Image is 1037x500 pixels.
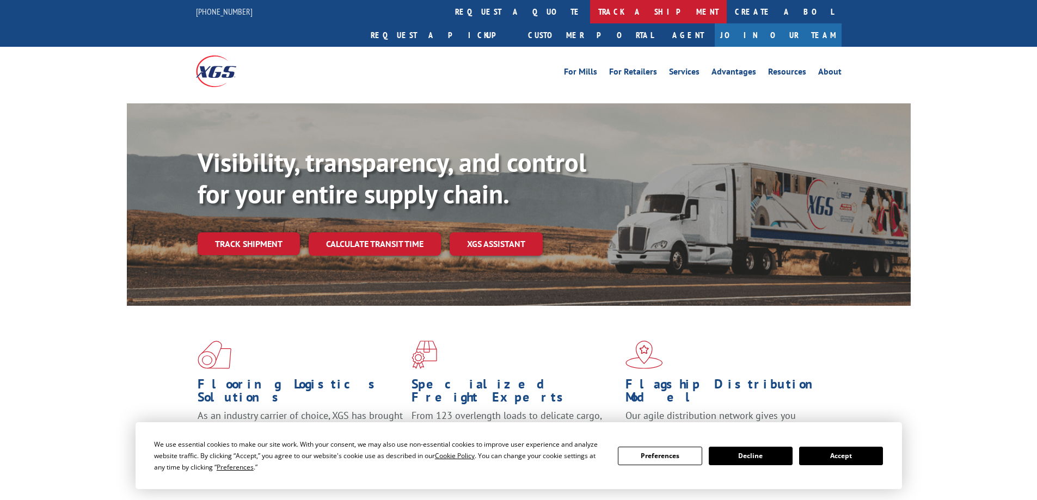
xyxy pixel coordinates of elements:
a: Services [669,67,699,79]
button: Decline [709,447,793,465]
h1: Flagship Distribution Model [625,378,831,409]
a: XGS ASSISTANT [450,232,543,256]
img: xgs-icon-focused-on-flooring-red [412,341,437,369]
a: [PHONE_NUMBER] [196,6,253,17]
h1: Specialized Freight Experts [412,378,617,409]
b: Visibility, transparency, and control for your entire supply chain. [198,145,586,211]
a: Agent [661,23,715,47]
img: xgs-icon-total-supply-chain-intelligence-red [198,341,231,369]
button: Accept [799,447,883,465]
a: Request a pickup [363,23,520,47]
div: We use essential cookies to make our site work. With your consent, we may also use non-essential ... [154,439,605,473]
img: xgs-icon-flagship-distribution-model-red [625,341,663,369]
button: Preferences [618,447,702,465]
a: For Retailers [609,67,657,79]
span: Cookie Policy [435,451,475,460]
span: Preferences [217,462,254,472]
a: Customer Portal [520,23,661,47]
div: Cookie Consent Prompt [136,422,902,489]
a: Calculate transit time [309,232,441,256]
span: As an industry carrier of choice, XGS has brought innovation and dedication to flooring logistics... [198,409,403,448]
h1: Flooring Logistics Solutions [198,378,403,409]
a: For Mills [564,67,597,79]
a: About [818,67,842,79]
a: Track shipment [198,232,300,255]
p: From 123 overlength loads to delicate cargo, our experienced staff knows the best way to move you... [412,409,617,458]
a: Resources [768,67,806,79]
a: Advantages [711,67,756,79]
span: Our agile distribution network gives you nationwide inventory management on demand. [625,409,826,435]
a: Join Our Team [715,23,842,47]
